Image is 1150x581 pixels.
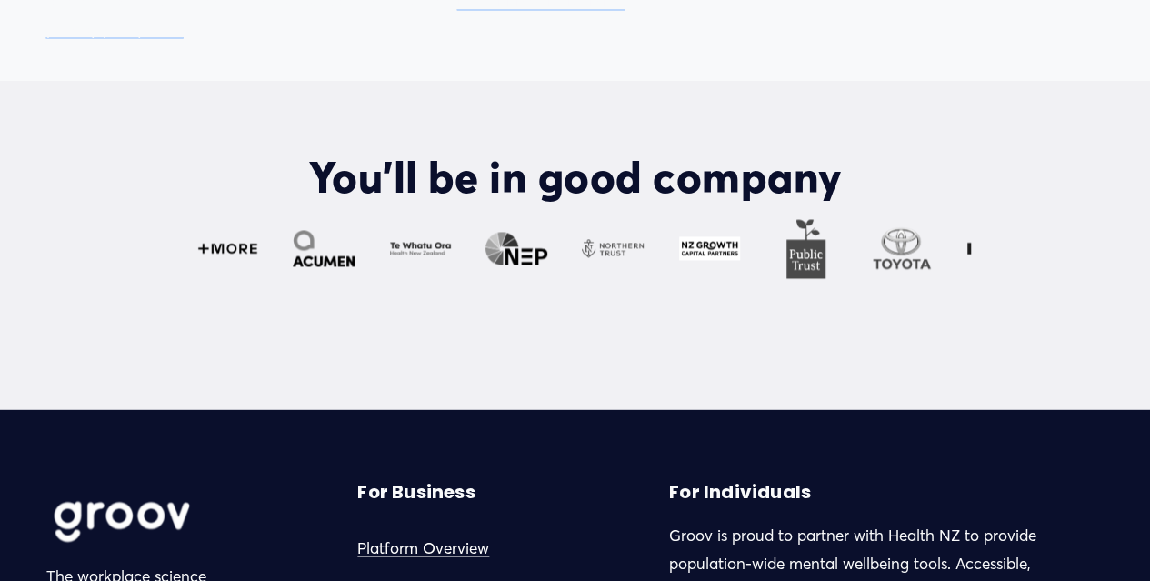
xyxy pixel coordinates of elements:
a: Platform Overview [357,534,489,562]
span: You’ll be in good company [309,151,842,204]
strong: For Individuals [669,478,811,504]
strong: For Business [357,478,475,504]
